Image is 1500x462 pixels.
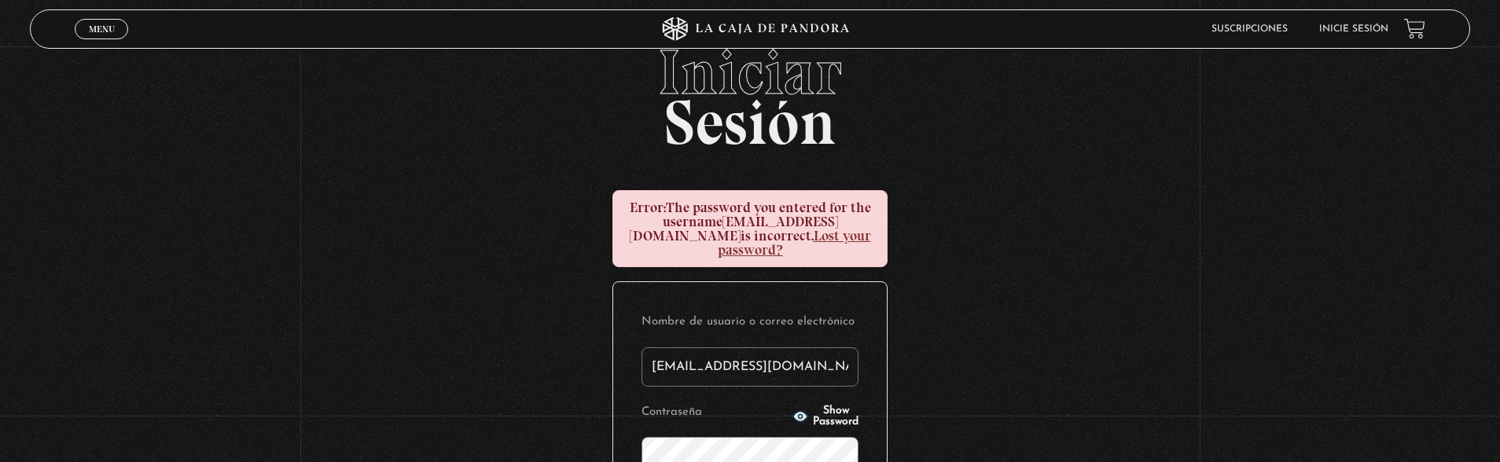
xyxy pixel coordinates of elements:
span: Menu [89,24,115,34]
div: The password you entered for the username is incorrect. [612,190,888,267]
span: Show Password [813,405,858,427]
label: Contraseña [642,401,788,425]
label: Nombre de usuario o correo electrónico [642,310,858,335]
a: Lost your password? [718,227,871,258]
a: View your shopping cart [1404,18,1425,39]
a: Inicie sesión [1319,24,1388,34]
strong: Error: [630,199,666,216]
span: Iniciar [30,41,1470,104]
a: Suscripciones [1211,24,1288,34]
h2: Sesión [30,41,1470,141]
span: Cerrar [83,38,120,49]
button: Show Password [792,405,858,427]
strong: [EMAIL_ADDRESS][DOMAIN_NAME] [630,213,838,244]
